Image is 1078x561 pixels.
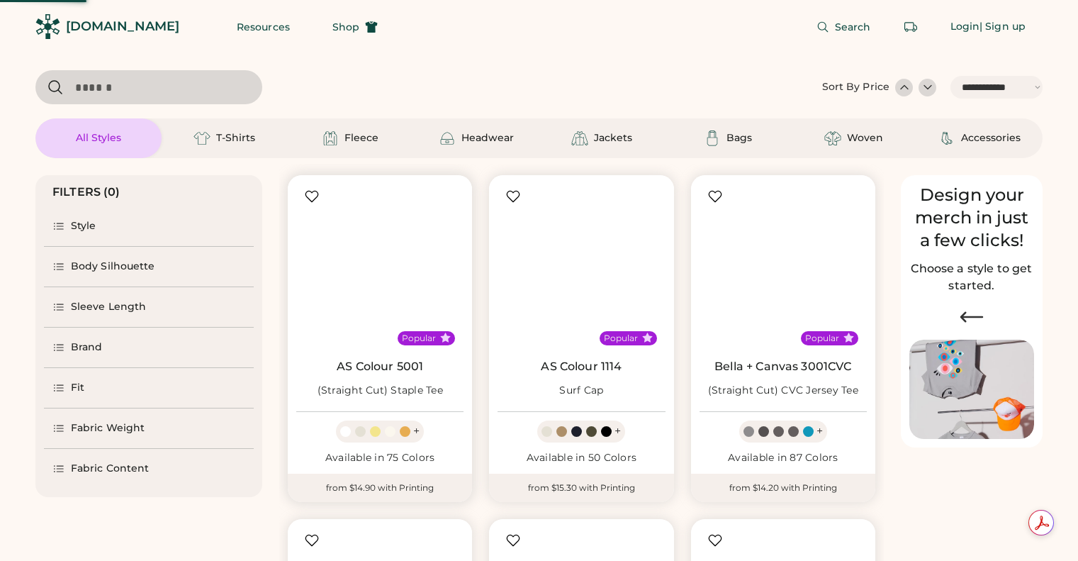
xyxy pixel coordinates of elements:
[216,131,255,145] div: T-Shirts
[571,130,588,147] img: Jackets Icon
[332,22,359,32] span: Shop
[413,423,420,439] div: +
[489,474,673,502] div: from $15.30 with Printing
[193,130,210,147] img: T-Shirts Icon
[344,131,378,145] div: Fleece
[909,260,1034,294] h2: Choose a style to get started.
[71,381,84,395] div: Fit
[337,360,423,374] a: AS Colour 5001
[805,333,839,344] div: Popular
[938,130,955,147] img: Accessories Icon
[614,423,621,439] div: +
[288,474,472,502] div: from $14.90 with Printing
[835,22,871,32] span: Search
[296,184,464,351] img: AS Colour 5001 (Straight Cut) Staple Tee
[66,18,179,35] div: [DOMAIN_NAME]
[461,131,514,145] div: Headwear
[71,260,155,274] div: Body Silhouette
[700,451,867,465] div: Available in 87 Colors
[816,423,823,439] div: +
[708,384,858,398] div: (Straight Cut) CVC Jersey Tee
[71,421,145,435] div: Fabric Weight
[52,184,120,201] div: FILTERS (0)
[822,80,889,94] div: Sort By Price
[296,451,464,465] div: Available in 75 Colors
[541,360,622,374] a: AS Colour 1114
[439,130,456,147] img: Headwear Icon
[704,130,721,147] img: Bags Icon
[604,333,638,344] div: Popular
[700,184,867,351] img: BELLA + CANVAS 3001CVC (Straight Cut) CVC Jersey Tee
[714,360,851,374] a: Bella + Canvas 3001CVC
[726,131,752,145] div: Bags
[1011,497,1072,558] iframe: Front Chat
[76,131,121,145] div: All Styles
[498,184,665,351] img: AS Colour 1114 Surf Cap
[35,14,60,39] img: Rendered Logo - Screens
[847,131,883,145] div: Woven
[843,333,854,343] button: Popular Style
[824,130,841,147] img: Woven Icon
[220,13,307,41] button: Resources
[71,300,146,314] div: Sleeve Length
[909,184,1034,252] div: Design your merch in just a few clicks!
[71,340,103,355] div: Brand
[950,20,980,34] div: Login
[961,131,1021,145] div: Accessories
[402,333,436,344] div: Popular
[594,131,632,145] div: Jackets
[71,219,96,233] div: Style
[642,333,653,343] button: Popular Style
[440,333,451,343] button: Popular Style
[799,13,888,41] button: Search
[322,130,339,147] img: Fleece Icon
[691,474,875,502] div: from $14.20 with Printing
[559,384,603,398] div: Surf Cap
[71,462,149,476] div: Fabric Content
[979,20,1026,34] div: | Sign up
[897,13,925,41] button: Retrieve an order
[498,451,665,465] div: Available in 50 Colors
[318,384,443,398] div: (Straight Cut) Staple Tee
[315,13,395,41] button: Shop
[909,340,1034,440] img: Image of Lisa Congdon Eye Print on T-Shirt and Hat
